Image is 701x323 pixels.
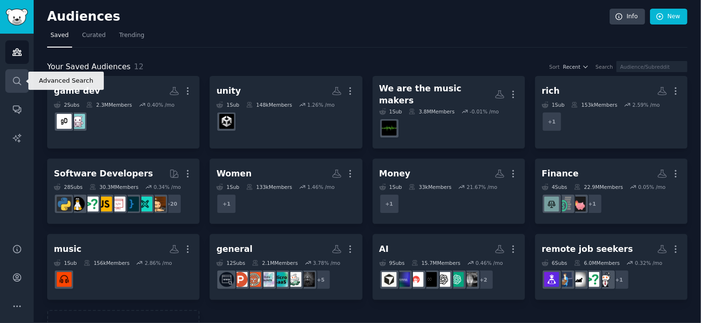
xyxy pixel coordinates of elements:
[273,272,288,287] img: microsaas
[574,260,620,266] div: 6.0M Members
[307,101,335,108] div: 1.26 % /mo
[97,197,112,211] img: javascript
[379,83,495,106] div: We are the music makers
[79,28,109,48] a: Curated
[550,63,560,70] div: Sort
[542,168,579,180] div: Finance
[409,108,454,115] div: 3.8M Members
[210,159,362,224] a: Women1Sub133kMembers1.46% /mo+1
[54,243,81,255] div: music
[57,114,72,129] img: gamedev
[542,260,567,266] div: 6 Sub s
[307,184,335,190] div: 1.46 % /mo
[219,272,234,287] img: WebsiteBuilder
[542,243,633,255] div: remote job seekers
[151,197,166,211] img: SoloDevelopment
[558,272,573,287] img: Layoffs
[311,270,331,290] div: + 5
[571,197,586,211] img: fatFIRE
[216,243,252,255] div: general
[585,272,600,287] img: cscareerquestions
[70,197,85,211] img: linux
[616,61,688,72] input: Audience/Subreddit
[574,184,623,190] div: 22.9M Members
[54,85,100,97] div: game dev
[252,260,298,266] div: 2.1M Members
[633,101,660,108] div: 2.59 % /mo
[535,159,688,224] a: Finance4Subs22.9MMembers0.05% /mo+1fatFIREFinancialPlanningEstatePlanning
[571,101,617,108] div: 153k Members
[57,197,72,211] img: Python
[563,63,589,70] button: Recent
[216,168,251,180] div: Women
[134,62,144,71] span: 12
[598,272,613,287] img: Career_Advice
[84,197,99,211] img: cscareerquestions
[449,272,464,287] img: ChatGPT
[210,76,362,149] a: unity1Sub148kMembers1.26% /mounity
[542,184,567,190] div: 4 Sub s
[379,108,402,115] div: 1 Sub
[638,184,666,190] div: 0.05 % /mo
[153,184,181,190] div: 0.34 % /mo
[596,63,613,70] div: Search
[379,168,411,180] div: Money
[287,272,301,287] img: thesidehustle
[544,197,559,211] img: EstatePlanning
[246,101,292,108] div: 148k Members
[47,234,200,300] a: music1Sub156kMembers2.86% /moMusicRecommendations
[542,112,562,132] div: + 1
[379,194,400,214] div: + 1
[382,121,397,136] img: WeAreTheMusicMakers
[535,76,688,149] a: rich1Sub153kMembers2.59% /mo+1
[54,260,77,266] div: 1 Sub
[379,260,405,266] div: 9 Sub s
[47,61,131,73] span: Your Saved Audiences
[162,194,182,214] div: + 20
[373,234,525,300] a: AI9Subs15.7MMembers0.46% /mo+2ArtificialSentienceChatGPTOpenAIArtificialInteligenceChatbotsAISong...
[216,184,239,190] div: 1 Sub
[313,260,340,266] div: 3.78 % /mo
[47,159,200,224] a: Software Developers28Subs30.3MMembers0.34% /mo+20SoloDevelopmentLLMDevsprogrammingwebdevjavascrip...
[542,85,560,97] div: rich
[395,272,410,287] img: AISongGenerator
[216,194,237,214] div: + 1
[216,260,245,266] div: 12 Sub s
[609,270,629,290] div: + 1
[260,272,275,287] img: indiehackers
[124,197,139,211] img: programming
[219,114,234,129] img: unity
[6,9,28,25] img: GummySearch logo
[382,272,397,287] img: cursor
[563,63,580,70] span: Recent
[476,260,503,266] div: 0.46 % /mo
[54,101,79,108] div: 2 Sub s
[582,194,602,214] div: + 1
[82,31,106,40] span: Curated
[373,76,525,149] a: We are the music makers1Sub3.8MMembers-0.01% /moWeAreTheMusicMakers
[379,184,402,190] div: 1 Sub
[610,9,645,25] a: Info
[246,272,261,287] img: EntrepreneurRideAlong
[535,234,688,300] a: remote job seekers6Subs6.0MMembers0.32% /mo+1Career_AdvicecscareerquestionsantiworkLayoffsRemoteJ...
[571,272,586,287] img: antiwork
[470,108,499,115] div: -0.01 % /mo
[86,101,132,108] div: 2.3M Members
[147,101,175,108] div: 0.40 % /mo
[116,28,148,48] a: Trending
[111,197,125,211] img: webdev
[409,272,424,287] img: Chatbots
[216,101,239,108] div: 1 Sub
[467,184,498,190] div: 21.67 % /mo
[54,168,153,180] div: Software Developers
[216,85,241,97] div: unity
[463,272,477,287] img: ArtificialSentience
[47,76,200,149] a: game dev2Subs2.3MMembers0.40% /moGameDevelopmentgamedev
[233,272,248,287] img: ProductHunters
[119,31,144,40] span: Trending
[50,31,69,40] span: Saved
[145,260,172,266] div: 2.86 % /mo
[70,114,85,129] img: GameDevelopment
[409,184,451,190] div: 33k Members
[89,184,138,190] div: 30.3M Members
